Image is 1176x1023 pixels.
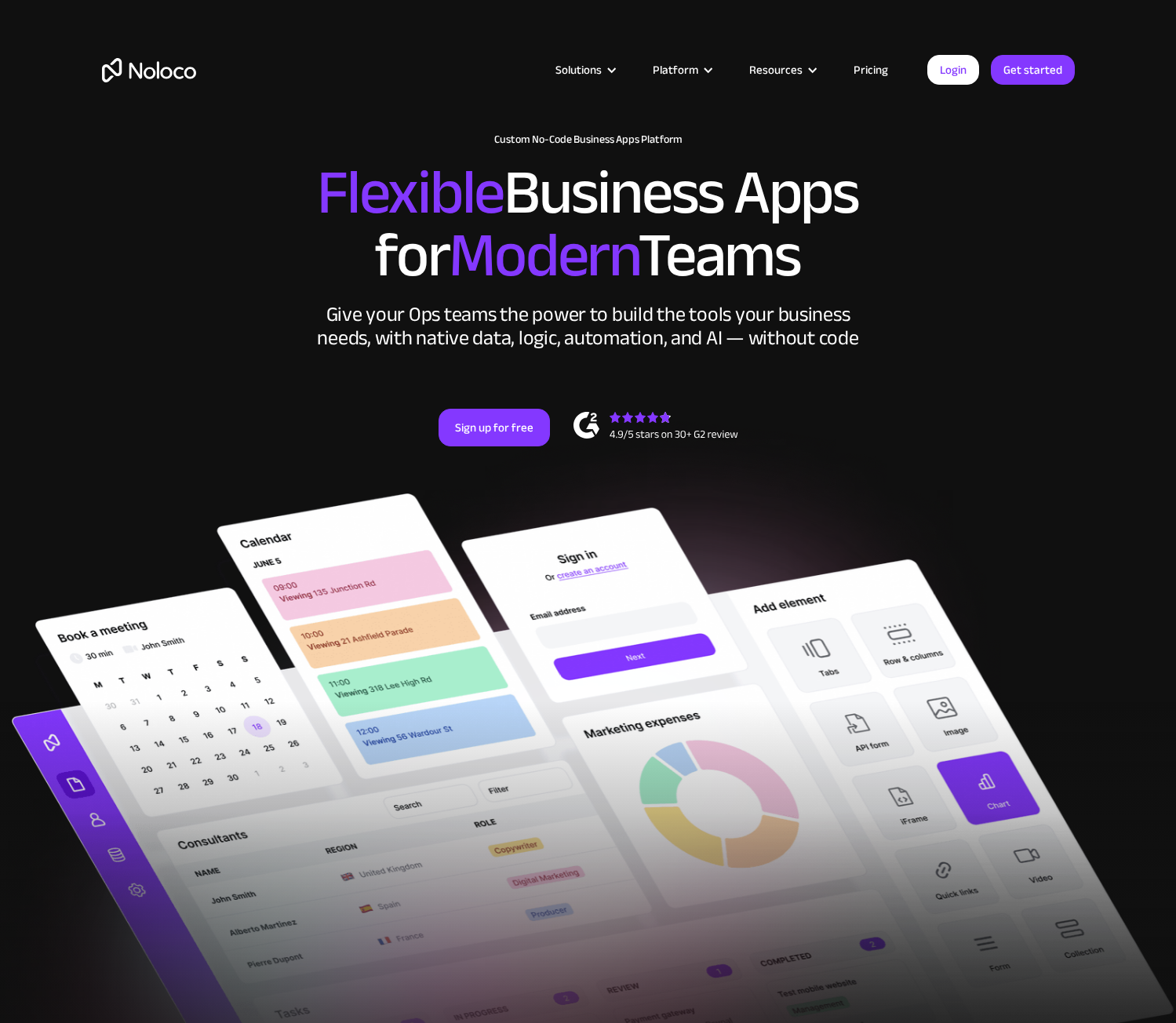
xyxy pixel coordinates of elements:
[439,409,550,446] a: Sign up for free
[555,60,602,80] div: Solutions
[730,60,834,80] div: Resources
[317,134,504,251] span: Flexible
[536,60,633,80] div: Solutions
[991,55,1075,85] a: Get started
[314,303,863,350] div: Give your Ops teams the power to build the tools your business needs, with native data, logic, au...
[653,60,698,80] div: Platform
[927,55,979,85] a: Login
[102,162,1075,287] h2: Business Apps for Teams
[834,60,908,80] a: Pricing
[633,60,730,80] div: Platform
[102,58,196,82] a: home
[449,197,638,314] span: Modern
[749,60,803,80] div: Resources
